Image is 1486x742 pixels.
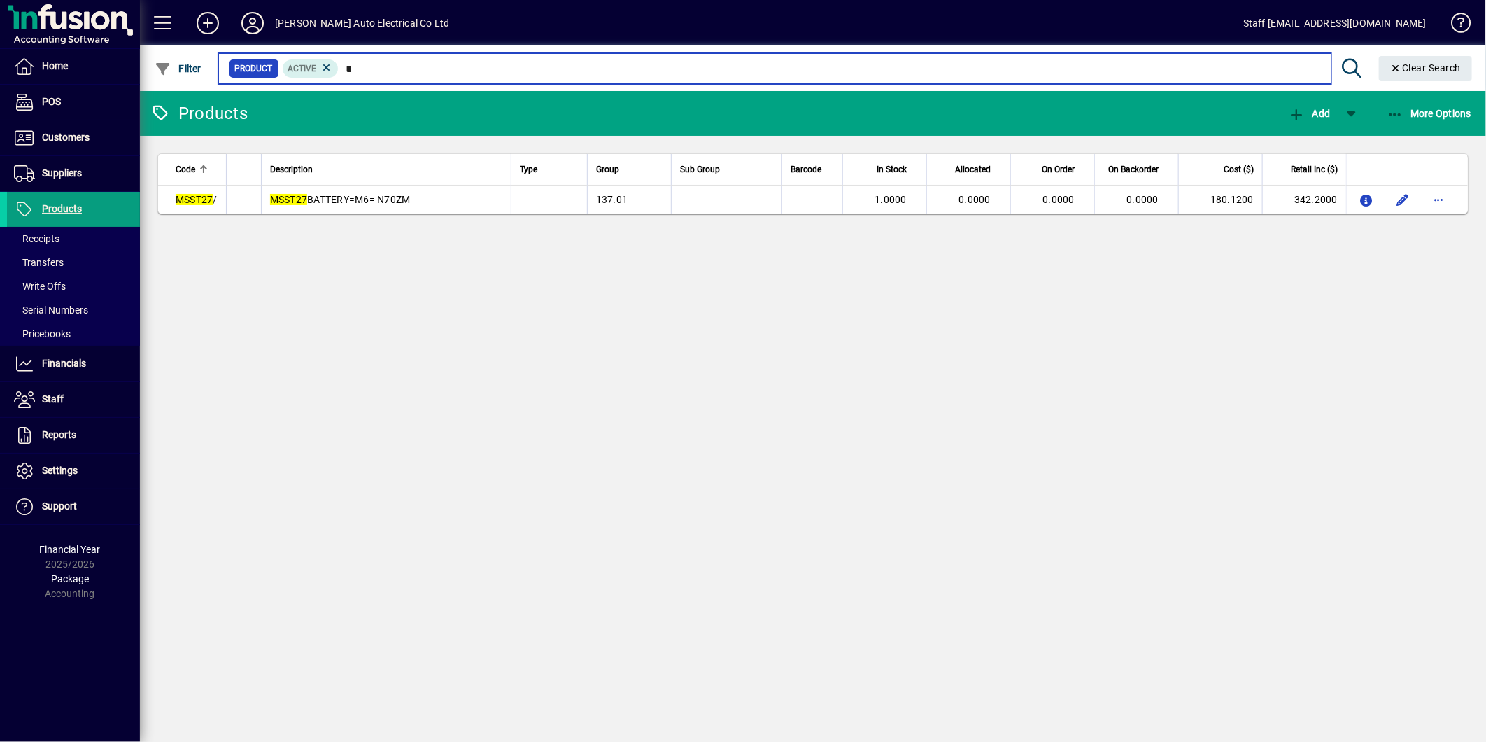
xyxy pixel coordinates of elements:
a: POS [7,85,140,120]
div: Group [596,162,663,177]
span: Customers [42,132,90,143]
span: Cost ($) [1224,162,1254,177]
button: More options [1428,188,1450,211]
button: Add [1285,101,1333,126]
span: Financials [42,358,86,369]
div: [PERSON_NAME] Auto Electrical Co Ltd [275,12,449,34]
span: Package [51,573,89,584]
div: In Stock [851,162,919,177]
span: Transfers [14,257,64,268]
span: 137.01 [596,194,628,205]
span: 0.0000 [1043,194,1075,205]
a: Pricebooks [7,322,140,346]
a: Customers [7,120,140,155]
div: Code [176,162,218,177]
span: Reports [42,429,76,440]
a: Reports [7,418,140,453]
button: More Options [1383,101,1476,126]
a: Serial Numbers [7,298,140,322]
a: Transfers [7,251,140,274]
button: Profile [230,10,275,36]
button: Clear [1379,56,1473,81]
a: Settings [7,454,140,489]
span: Support [42,500,77,512]
span: Add [1288,108,1330,119]
span: Barcode [791,162,821,177]
div: Barcode [791,162,834,177]
mat-chip: Activation Status: Active [283,59,339,78]
span: In Stock [877,162,907,177]
span: Type [520,162,538,177]
span: On Order [1042,162,1075,177]
span: 0.0000 [959,194,991,205]
span: Clear Search [1390,62,1462,73]
span: Filter [155,63,201,74]
span: / [176,194,218,205]
a: Suppliers [7,156,140,191]
span: Financial Year [40,544,101,555]
div: Staff [EMAIL_ADDRESS][DOMAIN_NAME] [1243,12,1427,34]
span: Serial Numbers [14,304,88,316]
button: Filter [151,56,205,81]
span: On Backorder [1108,162,1159,177]
span: Product [235,62,273,76]
span: Description [270,162,313,177]
span: 1.0000 [875,194,907,205]
a: Support [7,489,140,524]
div: Products [150,102,248,125]
div: Sub Group [680,162,773,177]
span: 0.0000 [1127,194,1159,205]
em: MSST27 [176,194,213,205]
span: Staff [42,393,64,405]
span: Settings [42,465,78,476]
span: Active [288,64,317,73]
span: Suppliers [42,167,82,178]
button: Add [185,10,230,36]
td: 180.1200 [1178,185,1262,213]
div: Type [520,162,579,177]
span: Sub Group [680,162,720,177]
div: Description [270,162,502,177]
span: Retail Inc ($) [1291,162,1338,177]
a: Write Offs [7,274,140,298]
a: Home [7,49,140,84]
a: Receipts [7,227,140,251]
span: Products [42,203,82,214]
td: 342.2000 [1262,185,1346,213]
em: MSST27 [270,194,308,205]
div: On Backorder [1103,162,1171,177]
span: Allocated [955,162,991,177]
a: Staff [7,382,140,417]
span: BATTERY=M6= N70ZM [270,194,411,205]
span: More Options [1387,108,1472,119]
a: Financials [7,346,140,381]
button: Edit [1392,188,1414,211]
span: Home [42,60,68,71]
span: Code [176,162,195,177]
span: Receipts [14,233,59,244]
div: Allocated [935,162,1003,177]
div: On Order [1019,162,1087,177]
a: Knowledge Base [1441,3,1469,48]
span: Write Offs [14,281,66,292]
span: Group [596,162,619,177]
span: POS [42,96,61,107]
span: Pricebooks [14,328,71,339]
